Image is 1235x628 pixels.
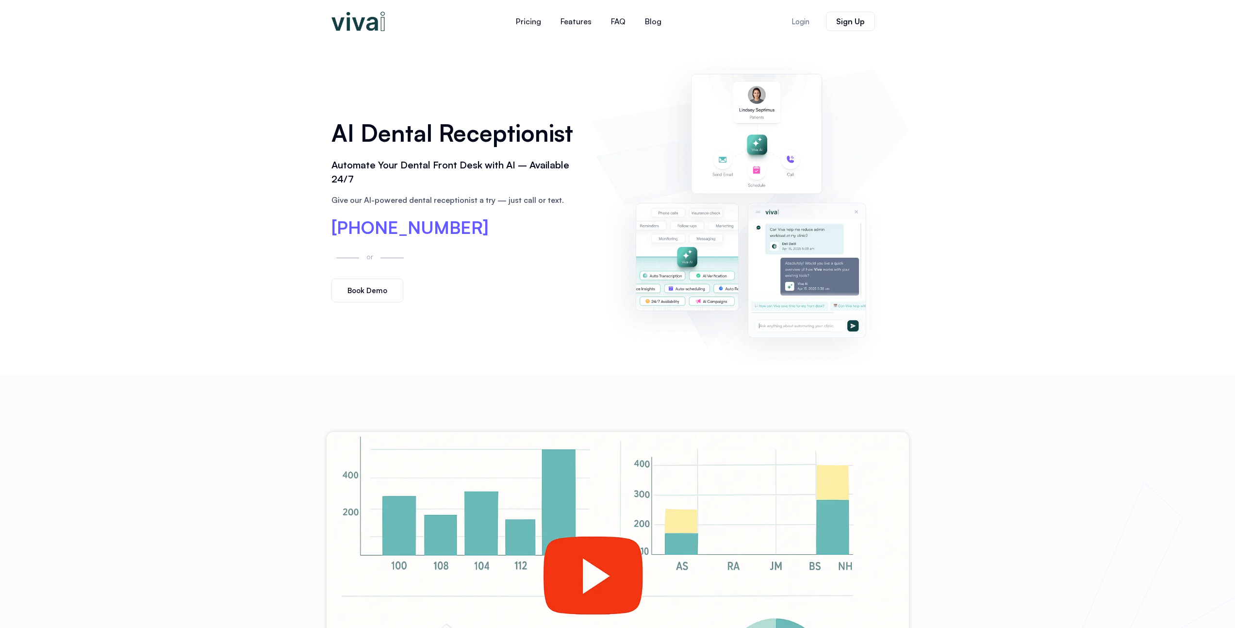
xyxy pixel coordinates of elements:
span: Sign Up [836,17,865,25]
a: FAQ [601,10,635,33]
span: Login [791,18,809,25]
nav: Menu [448,10,729,33]
a: Sign Up [826,12,875,31]
a: Features [551,10,601,33]
img: AI dental receptionist dashboard – virtual receptionist dental office [596,52,904,366]
span: Book Demo [347,287,387,294]
a: Blog [635,10,671,33]
h2: Automate Your Dental Front Desk with AI – Available 24/7 [331,158,582,186]
p: Give our AI-powered dental receptionist a try — just call or text. [331,194,582,206]
p: or [364,251,376,262]
h1: AI Dental Receptionist [331,116,582,150]
a: Login [780,12,821,31]
a: Book Demo [331,279,403,302]
a: Pricing [506,10,551,33]
a: [PHONE_NUMBER] [331,219,489,236]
